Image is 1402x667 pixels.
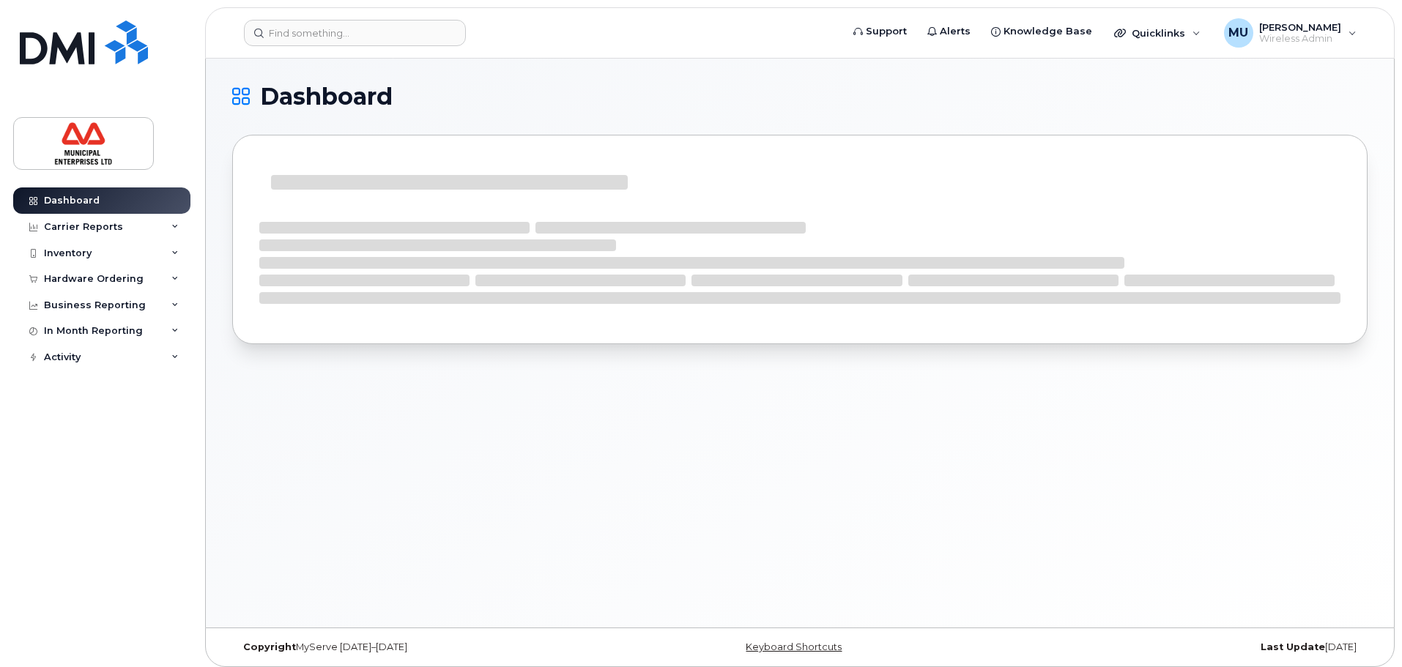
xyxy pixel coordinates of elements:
strong: Last Update [1261,641,1325,652]
div: MyServe [DATE]–[DATE] [232,641,611,653]
strong: Copyright [243,641,296,652]
div: [DATE] [989,641,1368,653]
a: Keyboard Shortcuts [746,641,842,652]
span: Dashboard [260,86,393,108]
